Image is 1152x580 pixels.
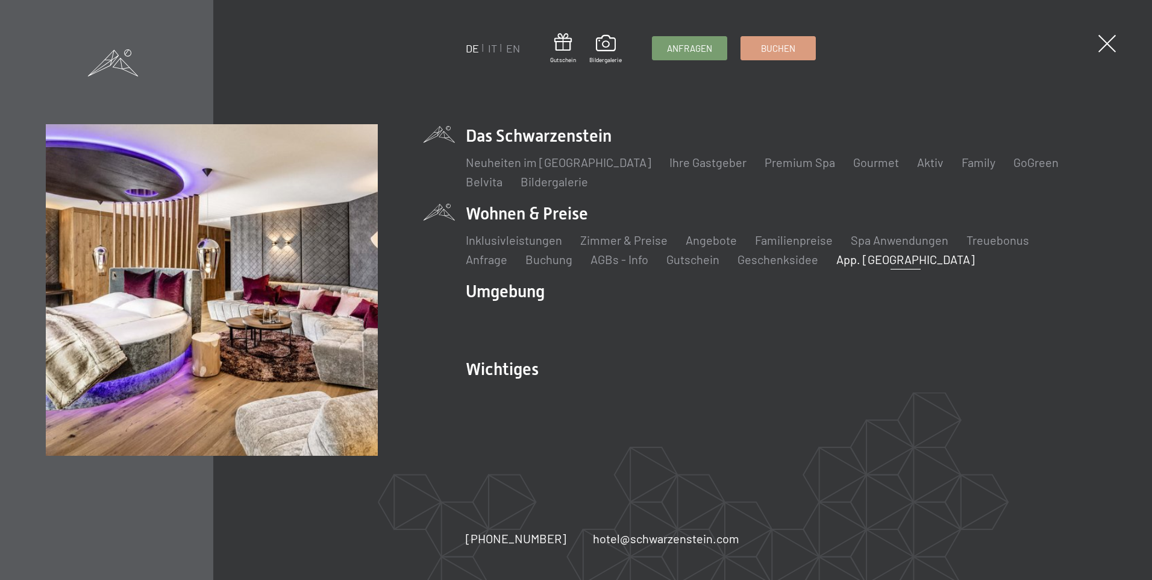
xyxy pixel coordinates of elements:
a: Gourmet [853,155,899,169]
a: Gutschein [666,252,719,266]
a: hotel@schwarzenstein.com [593,530,739,547]
span: Bildergalerie [589,55,622,64]
a: Anfrage [466,252,507,266]
a: Ihre Gastgeber [669,155,747,169]
a: Family [962,155,995,169]
a: Buchen [741,37,815,60]
a: DE [466,42,479,55]
span: Anfragen [667,42,712,55]
a: EN [506,42,520,55]
a: Aktiv [917,155,944,169]
a: Belvita [466,174,502,189]
span: [PHONE_NUMBER] [466,531,566,546]
a: Neuheiten im [GEOGRAPHIC_DATA] [466,155,651,169]
a: Premium Spa [765,155,835,169]
a: Bildergalerie [521,174,588,189]
a: Familienpreise [755,233,833,247]
span: Gutschein [550,55,576,64]
a: IT [488,42,497,55]
a: Inklusivleistungen [466,233,562,247]
a: [PHONE_NUMBER] [466,530,566,547]
a: App. [GEOGRAPHIC_DATA] [836,252,975,266]
a: Zimmer & Preise [580,233,668,247]
a: Bildergalerie [589,35,622,64]
a: Spa Anwendungen [851,233,948,247]
a: Geschenksidee [737,252,818,266]
a: AGBs - Info [590,252,648,266]
a: Buchung [525,252,572,266]
a: Anfragen [653,37,727,60]
a: Treuebonus [966,233,1029,247]
span: Buchen [761,42,795,55]
a: Gutschein [550,33,576,64]
a: GoGreen [1013,155,1059,169]
a: Angebote [686,233,737,247]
